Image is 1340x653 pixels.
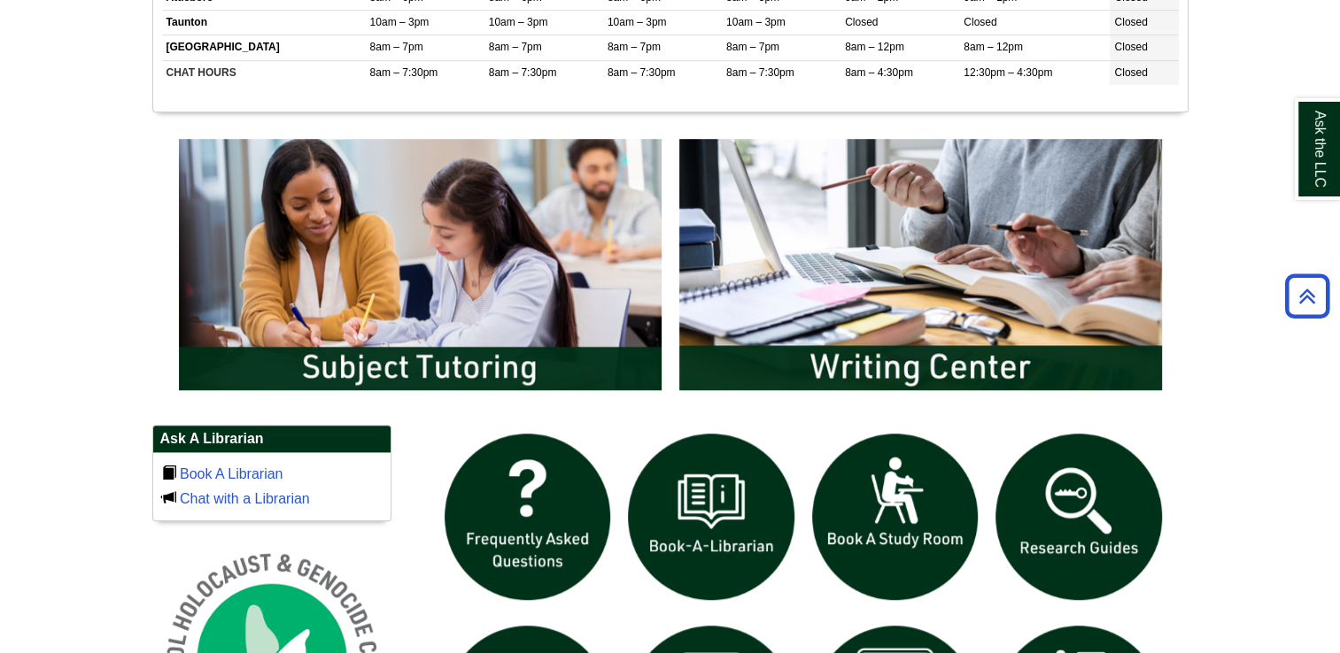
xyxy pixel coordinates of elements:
[964,16,996,28] span: Closed
[964,66,1052,79] span: 12:30pm – 4:30pm
[1114,16,1147,28] span: Closed
[370,66,438,79] span: 8am – 7:30pm
[436,425,620,609] img: frequently asked questions
[180,466,283,481] a: Book A Librarian
[180,491,310,506] a: Chat with a Librarian
[726,41,779,53] span: 8am – 7pm
[162,35,366,60] td: [GEOGRAPHIC_DATA]
[845,41,904,53] span: 8am – 12pm
[619,425,803,609] img: Book a Librarian icon links to book a librarian web page
[726,16,786,28] span: 10am – 3pm
[162,60,366,85] td: CHAT HOURS
[170,130,1171,407] div: slideshow
[1114,66,1147,79] span: Closed
[670,130,1171,399] img: Writing Center Information
[964,41,1023,53] span: 8am – 12pm
[608,16,667,28] span: 10am – 3pm
[370,16,430,28] span: 10am – 3pm
[608,66,676,79] span: 8am – 7:30pm
[845,16,878,28] span: Closed
[987,425,1171,609] img: Research Guides icon links to research guides web page
[1279,284,1336,308] a: Back to Top
[803,425,988,609] img: book a study room icon links to book a study room web page
[153,426,391,453] h2: Ask A Librarian
[170,130,670,399] img: Subject Tutoring Information
[845,66,913,79] span: 8am – 4:30pm
[162,11,366,35] td: Taunton
[1114,41,1147,53] span: Closed
[726,66,794,79] span: 8am – 7:30pm
[608,41,661,53] span: 8am – 7pm
[489,16,548,28] span: 10am – 3pm
[489,66,557,79] span: 8am – 7:30pm
[489,41,542,53] span: 8am – 7pm
[370,41,423,53] span: 8am – 7pm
